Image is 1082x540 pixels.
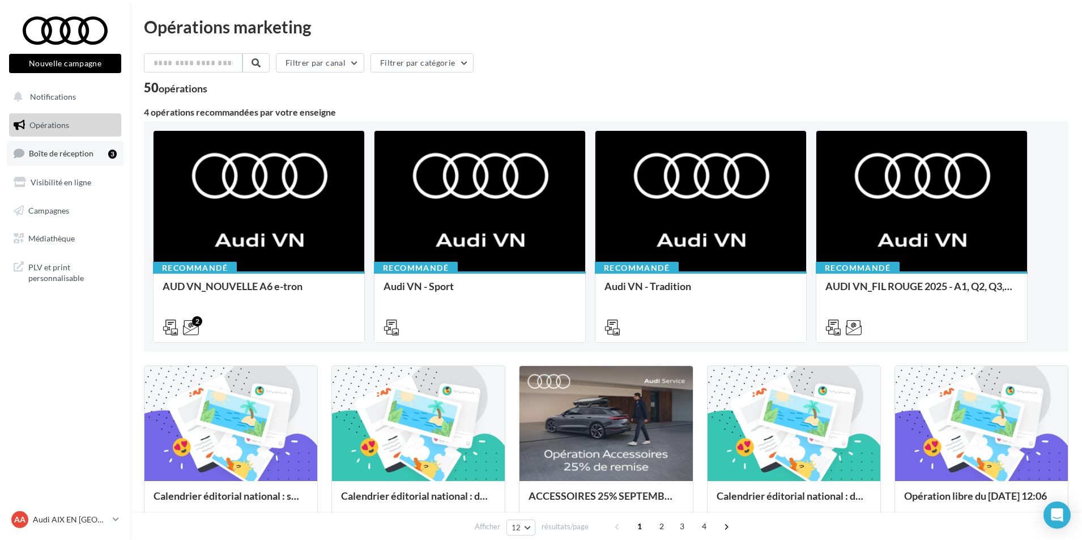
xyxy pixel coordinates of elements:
[28,205,69,215] span: Campagnes
[7,141,123,165] a: Boîte de réception3
[475,521,500,532] span: Afficher
[816,262,900,274] div: Recommandé
[159,83,207,93] div: opérations
[653,517,671,535] span: 2
[153,262,237,274] div: Recommandé
[9,509,121,530] a: AA Audi AIX EN [GEOGRAPHIC_DATA]
[7,113,123,137] a: Opérations
[29,148,93,158] span: Boîte de réception
[33,514,108,525] p: Audi AIX EN [GEOGRAPHIC_DATA]
[695,517,713,535] span: 4
[28,233,75,243] span: Médiathèque
[631,517,649,535] span: 1
[276,53,364,73] button: Filtrer par canal
[144,108,1068,117] div: 4 opérations recommandées par votre enseigne
[163,280,355,303] div: AUD VN_NOUVELLE A6 e-tron
[595,262,679,274] div: Recommandé
[7,227,123,250] a: Médiathèque
[7,199,123,223] a: Campagnes
[30,92,76,101] span: Notifications
[7,171,123,194] a: Visibilité en ligne
[904,490,1059,513] div: Opération libre du [DATE] 12:06
[9,54,121,73] button: Nouvelle campagne
[512,523,521,532] span: 12
[673,517,691,535] span: 3
[529,490,683,513] div: ACCESSOIRES 25% SEPTEMBRE - AUDI SERVICE
[542,521,589,532] span: résultats/page
[144,18,1068,35] div: Opérations marketing
[31,177,91,187] span: Visibilité en ligne
[192,316,202,326] div: 2
[108,150,117,159] div: 3
[506,520,535,535] button: 12
[384,280,576,303] div: Audi VN - Sport
[29,120,69,130] span: Opérations
[825,280,1018,303] div: AUDI VN_FIL ROUGE 2025 - A1, Q2, Q3, Q5 et Q4 e-tron
[374,262,458,274] div: Recommandé
[28,260,117,284] span: PLV et print personnalisable
[7,255,123,288] a: PLV et print personnalisable
[604,280,797,303] div: Audi VN - Tradition
[370,53,474,73] button: Filtrer par catégorie
[14,514,25,525] span: AA
[1043,501,1071,529] div: Open Intercom Messenger
[717,490,871,513] div: Calendrier éditorial national : du 02.09 au 09.09
[341,490,496,513] div: Calendrier éditorial national : du 02.09 au 15.09
[7,85,119,109] button: Notifications
[154,490,308,513] div: Calendrier éditorial national : semaine du 08.09 au 14.09
[144,82,207,94] div: 50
